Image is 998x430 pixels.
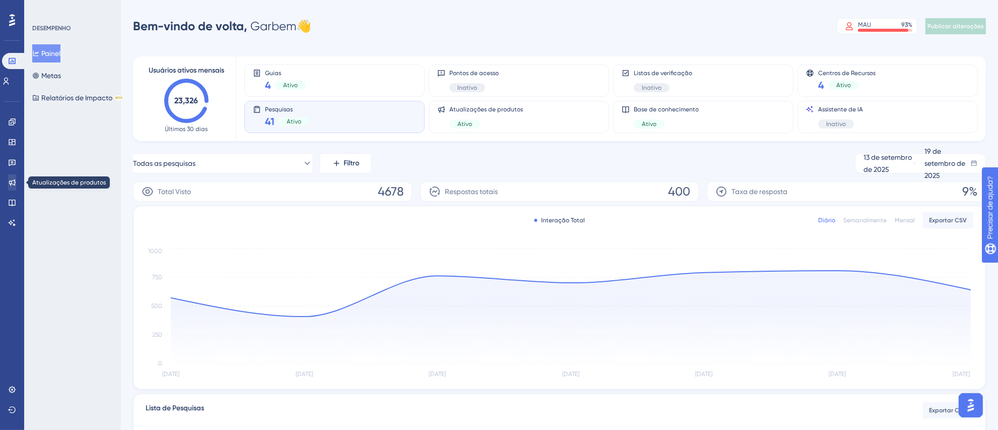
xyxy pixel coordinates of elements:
font: Ativo [457,120,472,128]
font: Precisar de ajuda? [24,5,87,12]
font: 4 [265,79,271,91]
font: Publicar alterações [927,23,984,30]
tspan: [DATE] [696,371,713,378]
tspan: 250 [152,331,162,338]
font: Todas as pesquisas [133,159,195,167]
font: Atualizações de produtos [449,106,523,113]
font: Lista de Pesquisas [146,404,204,412]
font: Taxa de resposta [731,188,787,196]
font: 19 de setembro de 2025 [924,147,965,179]
font: Diário [818,217,835,224]
font: 4678 [378,185,404,199]
button: Todas as pesquisas [133,153,312,173]
font: MAU [858,21,871,28]
font: Listas de verificação [634,70,692,77]
font: Painel [41,49,60,57]
iframe: Iniciador do Assistente de IA do UserGuiding [956,390,986,420]
button: Exportar CSV [923,402,973,418]
font: DESEMPENHO [32,25,71,32]
tspan: 1000 [148,248,162,255]
button: Metas [32,67,61,85]
font: Ativo [283,82,298,89]
button: Painel [32,44,60,63]
font: 👋 [296,19,311,33]
tspan: [DATE] [562,371,579,378]
font: Inativo [826,120,846,128]
font: Ativo [287,118,301,125]
font: 41 [265,115,275,128]
font: Centros de Recursos [818,70,876,77]
button: Filtro [320,153,371,173]
font: Inativo [642,84,661,91]
font: Assistente de IA [818,106,863,113]
font: Mensal [895,217,915,224]
font: BETA [115,96,122,99]
font: Bem-vindo de volta, [133,19,247,33]
font: Exportar CSV [929,407,967,414]
font: 13 de setembro de 2025 [863,153,912,173]
font: Semanalmente [843,217,887,224]
font: 93 [901,21,908,28]
text: 23,326 [175,96,198,105]
font: 400 [668,185,690,199]
tspan: 750 [152,274,162,281]
font: Garbem [250,19,296,33]
button: Publicar alterações [925,18,986,34]
tspan: [DATE] [429,371,446,378]
tspan: 500 [151,302,162,310]
font: Guias [265,70,281,77]
font: Respostas totais [445,188,498,196]
font: % [908,21,912,28]
tspan: [DATE] [829,371,846,378]
tspan: [DATE] [162,371,179,378]
tspan: [DATE] [296,371,313,378]
font: 9% [962,185,977,199]
font: Ativo [836,82,851,89]
tspan: 0 [158,360,162,367]
tspan: [DATE] [953,371,970,378]
font: Pontos de acesso [449,70,499,77]
button: Exportar CSV [923,212,973,228]
font: Base de conhecimento [634,106,699,113]
font: Total Visto [158,188,191,196]
font: Exportar CSV [929,217,967,224]
font: Últimos 30 dias [165,126,208,133]
font: Relatórios de Impacto [41,94,112,102]
font: Inativo [457,84,477,91]
font: Metas [41,72,61,80]
font: Ativo [642,120,656,128]
button: Relatórios de ImpactoBETA [32,89,123,107]
font: Filtro [344,159,360,167]
font: Interação Total [541,217,585,224]
font: Pesquisas [265,106,293,113]
font: Usuários ativos mensais [149,66,224,75]
font: 4 [818,79,824,91]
